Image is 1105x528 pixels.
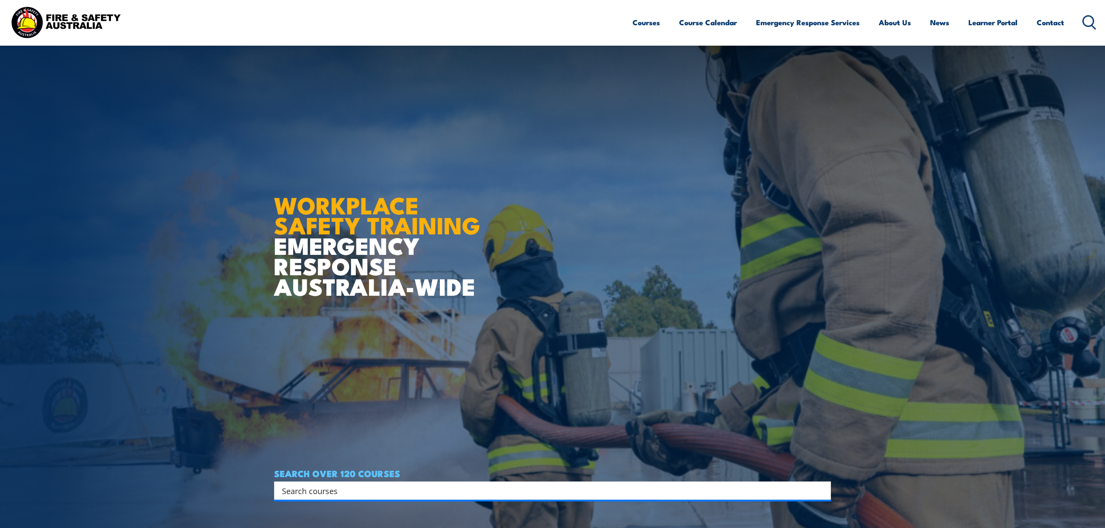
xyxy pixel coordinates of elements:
[679,11,737,34] a: Course Calendar
[274,186,480,243] strong: WORKPLACE SAFETY TRAINING
[930,11,949,34] a: News
[968,11,1018,34] a: Learner Portal
[274,468,831,478] h4: SEARCH OVER 120 COURSES
[756,11,860,34] a: Emergency Response Services
[274,173,487,296] h1: EMERGENCY RESPONSE AUSTRALIA-WIDE
[633,11,660,34] a: Courses
[284,485,814,497] form: Search form
[282,484,812,497] input: Search input
[1037,11,1064,34] a: Contact
[879,11,911,34] a: About Us
[816,485,828,497] button: Search magnifier button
